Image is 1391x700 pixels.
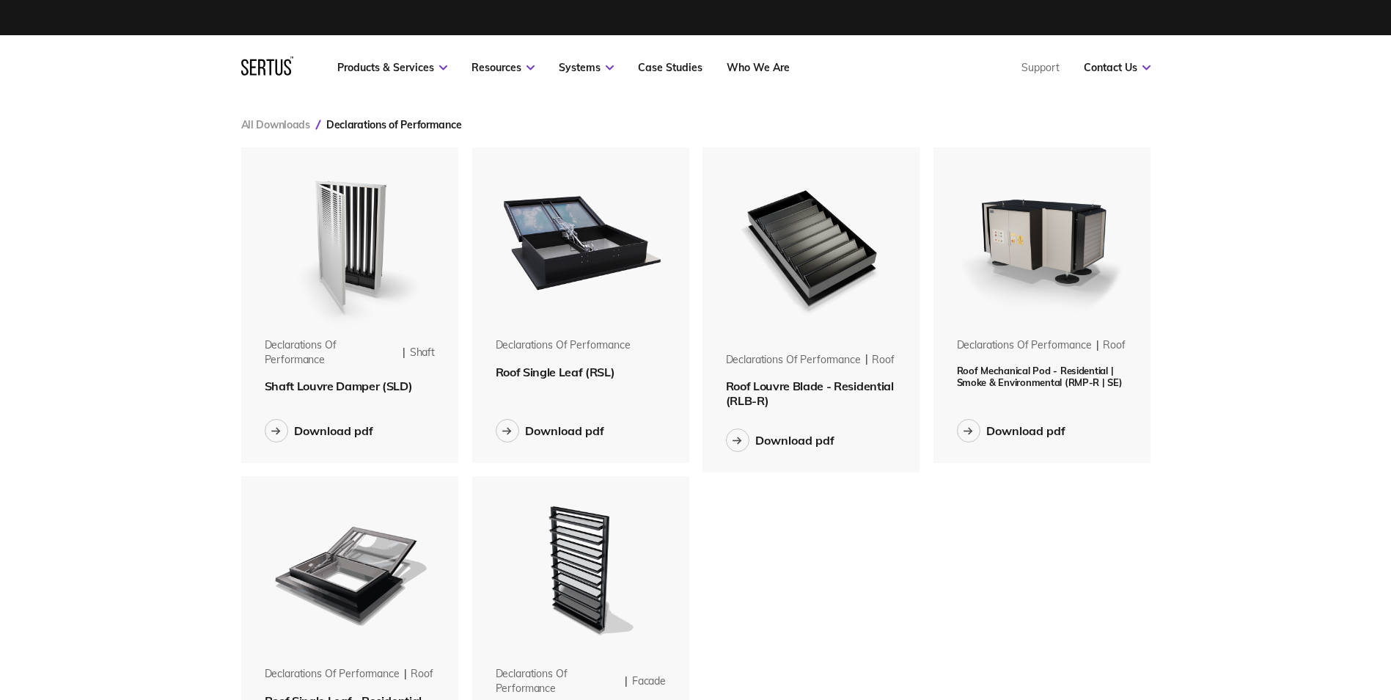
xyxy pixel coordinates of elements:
div: Declarations of Performance [265,667,400,682]
a: Contact Us [1084,61,1150,74]
button: Download pdf [265,419,373,442]
div: roof [872,353,894,368]
div: Download pdf [294,423,373,438]
div: Declarations of Performance [726,353,861,368]
div: Download pdf [755,433,834,448]
a: Who We Are [727,61,790,74]
div: Declarations of Performance [265,338,399,367]
span: Roof Mechanical Pod - Residential | Smoke & Environmental (RMP-R | SE) [957,365,1123,388]
a: Systems [559,61,614,74]
div: roof [411,667,433,682]
a: Products & Services [337,61,447,74]
button: Download pdf [957,419,1065,442]
div: Declarations of Performance [496,667,621,696]
a: Support [1021,61,1060,74]
a: Resources [471,61,535,74]
span: Shaft Louvre Damper (SLD) [265,379,413,393]
span: Roof Single Leaf (RSL) [496,365,615,379]
div: Download pdf [525,423,604,438]
a: Case Studies [638,61,702,74]
div: Declarations of Performance [957,338,1092,353]
button: Download pdf [496,419,604,442]
div: Declarations of Performance [496,338,631,353]
button: Download pdf [726,429,834,452]
a: All Downloads [241,118,310,131]
span: Roof Louvre Blade - Residential (RLB-R) [726,379,894,408]
div: shaft [410,346,435,360]
div: roof [1103,338,1125,353]
div: facade [632,674,666,689]
div: Download pdf [986,423,1065,438]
